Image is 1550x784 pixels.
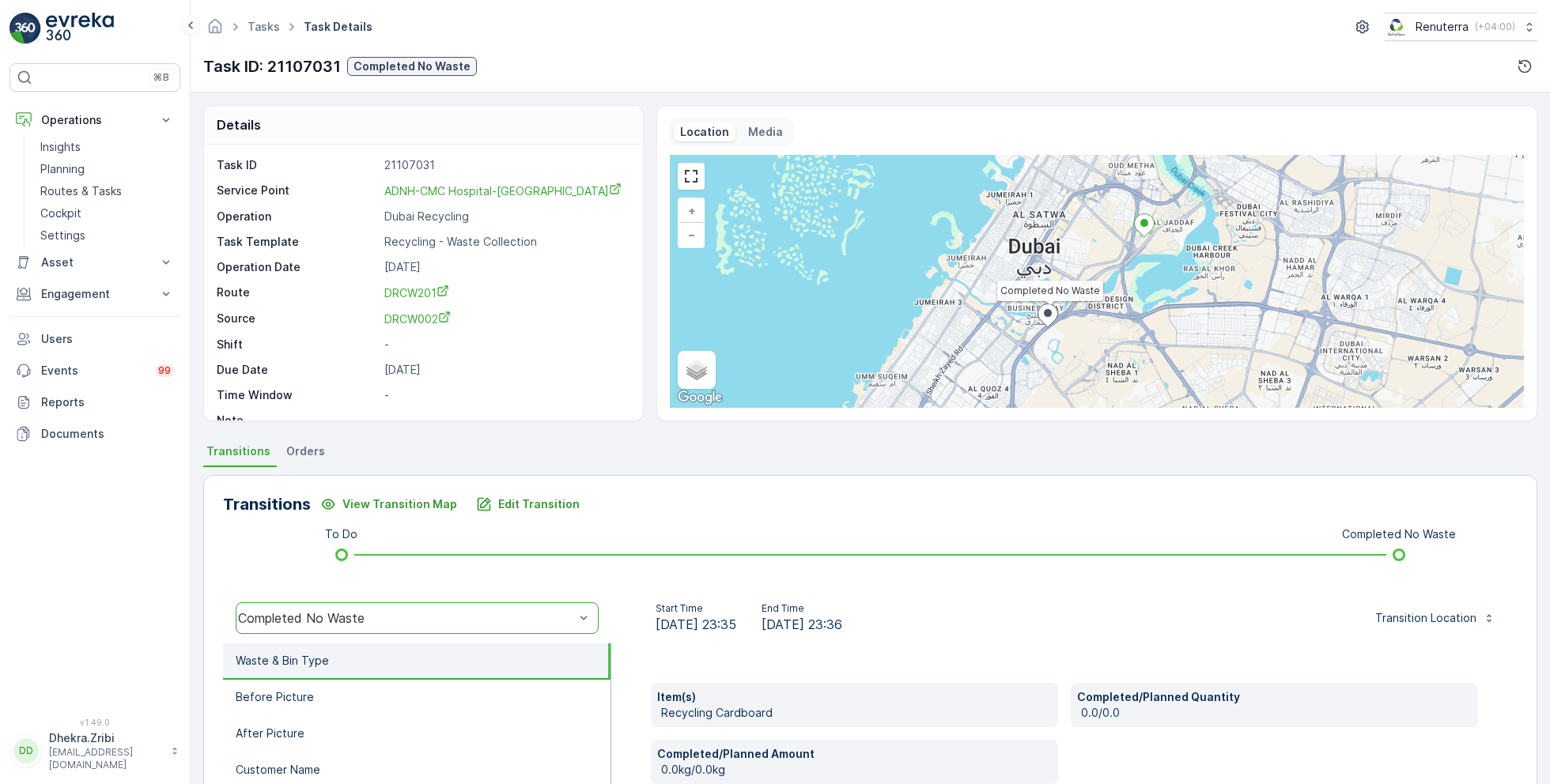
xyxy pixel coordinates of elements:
p: Task Template [217,234,378,250]
p: - [384,387,626,403]
p: Shift [217,337,378,352]
p: ⌘B [153,71,169,84]
span: Task Details [301,19,376,35]
p: Dubai Recycling [384,209,626,224]
p: Location [680,124,729,140]
p: Service Point [217,183,378,199]
p: Routes & Tasks [40,183,122,199]
p: - [384,413,626,428]
p: [EMAIL_ADDRESS][DOMAIN_NAME] [49,746,163,771]
p: Operation Date [217,259,378,275]
p: Task ID [217,157,378,173]
p: After Picture [236,726,304,741]
button: Renuterra(+04:00) [1385,13,1537,41]
img: logo [9,13,41,44]
button: DDDhekra.Zribi[EMAIL_ADDRESS][DOMAIN_NAME] [9,730,180,771]
span: ADNH-CMC Hospital-[GEOGRAPHIC_DATA] [384,184,622,198]
p: Completed/Planned Amount [657,746,1052,762]
p: Planning [40,161,85,177]
p: Before Picture [236,689,314,705]
p: Operation [217,209,378,224]
p: Cockpit [40,205,81,221]
button: Asset [9,247,180,278]
p: Renuterra [1416,19,1469,35]
p: Events [41,363,146,379]
a: Events99 [9,355,180,386]
a: DRCW002 [384,311,626,327]
a: Users [9,323,180,355]
div: DD [13,738,39,763]
span: Transitions [206,443,270,459]
p: Recycling - Waste Collection [384,234,626,250]
p: Edit Transition [498,496,580,512]
a: Settings [34,224,180,247]
p: Users [41,331,174,347]
img: Screenshot_2024-07-26_at_13.33.01.png [1385,18,1409,36]
span: [DATE] 23:35 [656,615,736,634]
div: Completed No Waste [238,611,574,625]
p: Completed No Waste [353,58,471,74]
p: Due Date [217,362,378,378]
a: Zoom In [679,199,703,223]
span: DRCW201 [384,286,449,300]
button: Engagement [9,278,180,310]
p: Recycling Cardboard [661,705,1052,721]
span: v 1.49.0 [9,718,180,727]
span: [DATE] 23:36 [762,615,842,634]
p: Completed No Waste [1342,526,1456,542]
img: Google [674,387,726,408]
p: To Do [325,526,357,542]
p: Dhekra.Zribi [49,730,163,746]
p: Route [217,285,378,301]
a: ADNH-CMC Hospital-Jadaf [384,183,626,199]
span: + [688,204,695,217]
button: Transition Location [1366,605,1505,631]
p: Asset [41,254,149,270]
a: Reports [9,386,180,418]
p: Documents [41,426,174,442]
button: View Transition Map [311,492,467,517]
span: DRCW002 [384,312,451,326]
a: Homepage [206,24,224,37]
p: 99 [158,364,171,377]
a: Open this area in Google Maps (opens a new window) [674,387,726,408]
a: Documents [9,418,180,450]
a: Insights [34,136,180,158]
p: [DATE] [384,259,626,275]
p: ( +04:00 ) [1475,21,1515,33]
p: Insights [40,139,81,155]
a: View Fullscreen [679,164,703,188]
p: 21107031 [384,157,626,173]
button: Completed No Waste [347,57,477,76]
p: Start Time [656,602,736,615]
span: Orders [286,443,325,459]
a: Routes & Tasks [34,180,180,202]
p: Engagement [41,286,149,302]
p: 0.0/0.0 [1081,705,1472,721]
a: Planning [34,158,180,180]
p: - [384,337,626,352]
p: 0.0kg/0.0kg [661,762,1052,778]
p: Media [748,124,783,140]
p: Completed/Planned Quantity [1077,689,1472,705]
p: End Time [762,602,842,615]
a: Tasks [248,20,280,33]
p: Task ID: 21107031 [203,55,341,78]
p: Note [217,413,378,428]
p: Settings [40,228,85,243]
p: Customer Name [236,762,320,778]
a: Layers [679,352,714,387]
p: Item(s) [657,689,1052,705]
img: logo_light-DOdMpM7g.png [46,13,114,44]
p: Transitions [223,492,311,516]
p: Reports [41,394,174,410]
p: Details [217,115,261,134]
button: Operations [9,104,180,136]
a: DRCW201 [384,285,626,301]
p: View Transition Map [342,496,457,512]
p: [DATE] [384,362,626,378]
span: − [688,228,696,241]
p: Source [217,311,378,327]
p: Operations [41,112,149,128]
p: Waste & Bin Type [236,653,329,669]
